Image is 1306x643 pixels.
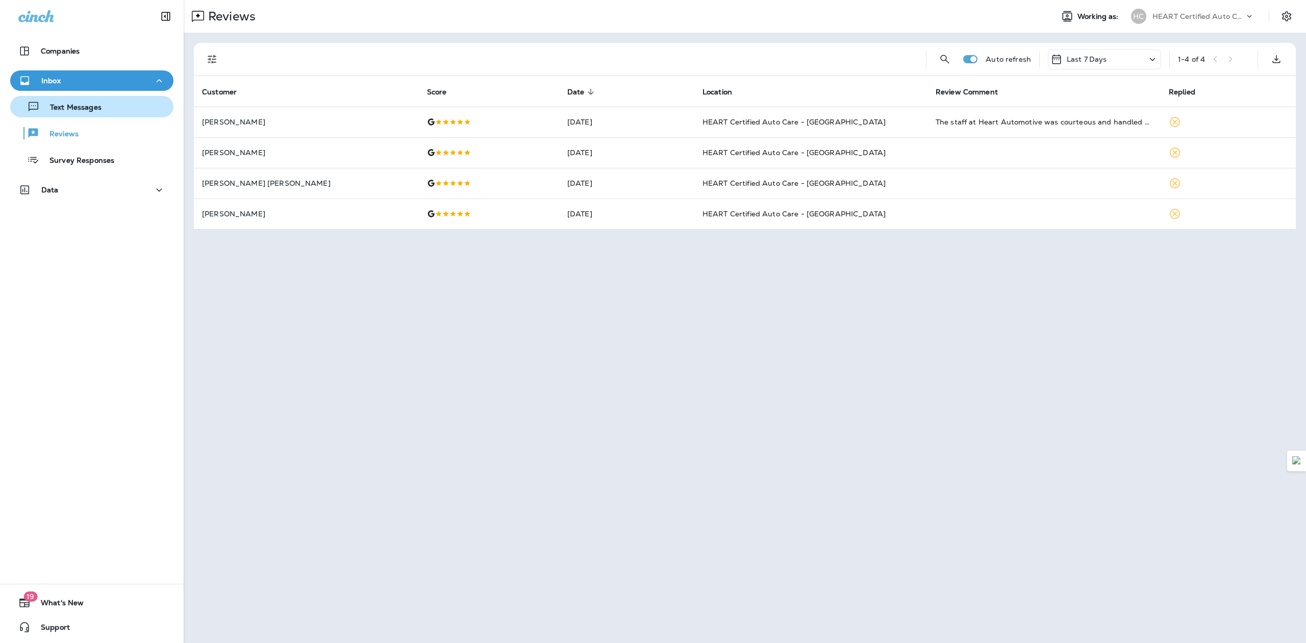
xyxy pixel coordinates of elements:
button: Reviews [10,122,173,144]
span: Score [427,88,447,96]
div: 1 - 4 of 4 [1178,55,1205,63]
button: Settings [1277,7,1296,26]
span: Review Comment [936,87,1011,96]
p: Reviews [39,130,79,139]
td: [DATE] [559,168,694,199]
button: Support [10,617,173,637]
button: Filters [202,49,222,69]
span: Location [702,87,745,96]
button: Search Reviews [935,49,955,69]
span: Replied [1169,87,1209,96]
span: HEART Certified Auto Care - [GEOGRAPHIC_DATA] [702,148,886,157]
p: Survey Responses [39,156,114,166]
td: [DATE] [559,137,694,168]
span: Customer [202,87,250,96]
p: [PERSON_NAME] [PERSON_NAME] [202,179,411,187]
div: HC [1131,9,1146,24]
span: Date [567,87,598,96]
button: Collapse Sidebar [152,6,180,27]
span: Customer [202,88,237,96]
p: Data [41,186,59,194]
p: HEART Certified Auto Care [1152,12,1244,20]
span: Date [567,88,585,96]
span: What's New [31,599,84,611]
span: Support [31,623,70,635]
img: Detect Auto [1292,456,1301,465]
td: [DATE] [559,199,694,229]
span: Replied [1169,88,1195,96]
span: 19 [23,591,37,602]
button: Inbox [10,70,173,91]
span: Score [427,87,460,96]
button: 19What's New [10,592,173,613]
p: Reviews [204,9,256,24]
p: Last 7 Days [1067,55,1107,63]
button: Survey Responses [10,149,173,170]
button: Export as CSV [1266,49,1287,69]
button: Companies [10,41,173,61]
span: HEART Certified Auto Care - [GEOGRAPHIC_DATA] [702,209,886,218]
p: Inbox [41,77,61,85]
p: [PERSON_NAME] [202,118,411,126]
p: Companies [41,47,80,55]
span: Working as: [1077,12,1121,21]
td: [DATE] [559,107,694,137]
p: Text Messages [40,103,102,113]
div: The staff at Heart Automotive was courteous and handled my blown tire like the professionals they... [936,117,1152,127]
p: Auto refresh [986,55,1031,63]
p: [PERSON_NAME] [202,149,411,157]
button: Data [10,180,173,200]
p: [PERSON_NAME] [202,210,411,218]
button: Text Messages [10,96,173,117]
span: Location [702,88,732,96]
span: HEART Certified Auto Care - [GEOGRAPHIC_DATA] [702,117,886,127]
span: HEART Certified Auto Care - [GEOGRAPHIC_DATA] [702,179,886,188]
span: Review Comment [936,88,998,96]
